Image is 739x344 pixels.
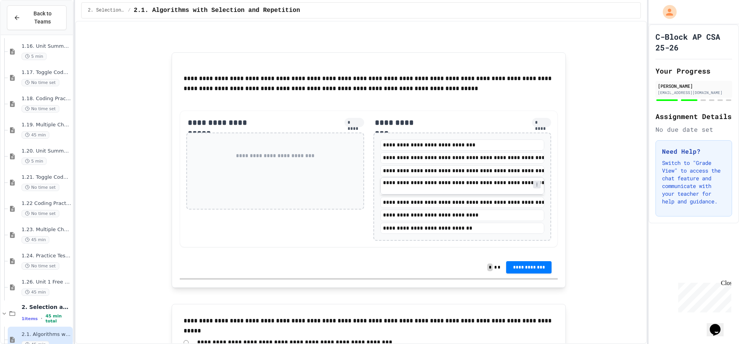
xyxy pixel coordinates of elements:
[7,5,67,30] button: Back to Teams
[22,158,47,165] span: 5 min
[658,82,730,89] div: [PERSON_NAME]
[658,90,730,96] div: [EMAIL_ADDRESS][DOMAIN_NAME]
[662,159,726,205] p: Switch to "Grade View" to access the chat feature and communicate with your teacher for help and ...
[707,313,731,336] iframe: chat widget
[22,43,71,50] span: 1.16. Unit Summary 1a (1.1-1.6)
[22,262,59,270] span: No time set
[22,148,71,154] span: 1.20. Unit Summary 1b (1.7-1.15)
[22,236,49,243] span: 45 min
[22,253,71,259] span: 1.24. Practice Test for Objects (1.12-1.14)
[22,53,47,60] span: 5 min
[25,10,60,26] span: Back to Teams
[22,96,71,102] span: 1.18. Coding Practice 1a (1.1-1.6)
[22,69,71,76] span: 1.17. Toggle Code Practice 1a (1.1-1.6)
[3,3,53,49] div: Chat with us now!Close
[88,7,125,13] span: 2. Selection and Iteration
[22,174,71,181] span: 1.21. Toggle Code Practice 1b (1.7-1.15)
[45,314,71,324] span: 45 min total
[675,280,731,312] iframe: chat widget
[41,315,42,322] span: •
[22,289,49,296] span: 45 min
[134,6,300,15] span: 2.1. Algorithms with Selection and Repetition
[22,279,71,285] span: 1.26. Unit 1 Free Response Question (FRQ) Practice
[655,111,732,122] h2: Assignment Details
[22,200,71,207] span: 1.22 Coding Practice 1b (1.7-1.15)
[22,210,59,217] span: No time set
[22,105,59,112] span: No time set
[22,316,38,321] span: 1 items
[655,65,732,76] h2: Your Progress
[655,3,679,21] div: My Account
[22,304,71,310] span: 2. Selection and Iteration
[22,131,49,139] span: 45 min
[22,184,59,191] span: No time set
[128,7,130,13] span: /
[662,147,726,156] h3: Need Help?
[22,122,71,128] span: 1.19. Multiple Choice Exercises for Unit 1a (1.1-1.6)
[655,125,732,134] div: No due date set
[655,31,732,53] h1: C-Block AP CSA 25-26
[22,79,59,86] span: No time set
[22,227,71,233] span: 1.23. Multiple Choice Exercises for Unit 1b (1.9-1.15)
[22,331,71,338] span: 2.1. Algorithms with Selection and Repetition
